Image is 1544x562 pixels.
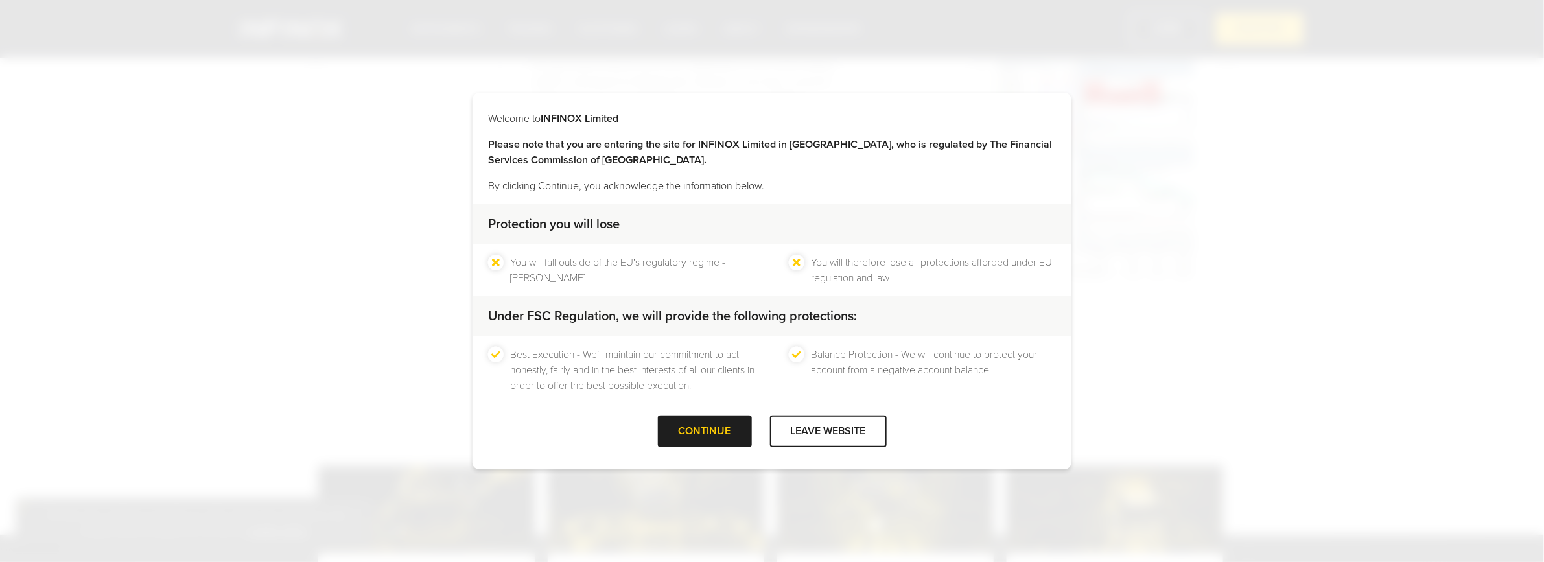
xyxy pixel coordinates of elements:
p: By clicking Continue, you acknowledge the information below. [488,178,1056,194]
div: LEAVE WEBSITE [770,416,887,447]
li: You will fall outside of the EU's regulatory regime - [PERSON_NAME]. [510,255,755,286]
li: You will therefore lose all protections afforded under EU regulation and law. [811,255,1056,286]
p: Welcome to [488,111,1056,126]
div: CONTINUE [658,416,752,447]
strong: INFINOX Limited [541,112,618,125]
strong: Under FSC Regulation, we will provide the following protections: [488,309,857,324]
strong: Please note that you are entering the site for INFINOX Limited in [GEOGRAPHIC_DATA], who is regul... [488,138,1052,167]
li: Balance Protection - We will continue to protect your account from a negative account balance. [811,347,1056,393]
li: Best Execution - We’ll maintain our commitment to act honestly, fairly and in the best interests ... [510,347,755,393]
strong: Protection you will lose [488,217,620,232]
